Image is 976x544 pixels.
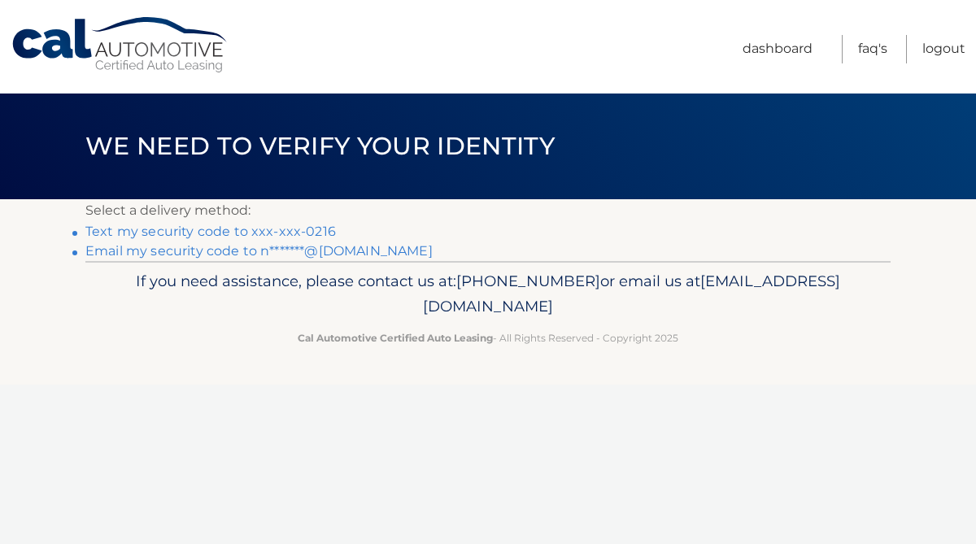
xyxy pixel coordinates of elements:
p: If you need assistance, please contact us at: or email us at [96,268,880,320]
p: Select a delivery method: [85,199,891,222]
a: Cal Automotive [11,16,230,74]
a: Text my security code to xxx-xxx-0216 [85,224,336,239]
strong: Cal Automotive Certified Auto Leasing [298,332,493,344]
a: FAQ's [858,35,887,63]
span: We need to verify your identity [85,131,555,161]
span: [PHONE_NUMBER] [456,272,600,290]
a: Logout [922,35,965,63]
a: Email my security code to n*******@[DOMAIN_NAME] [85,243,433,259]
a: Dashboard [743,35,813,63]
p: - All Rights Reserved - Copyright 2025 [96,329,880,346]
